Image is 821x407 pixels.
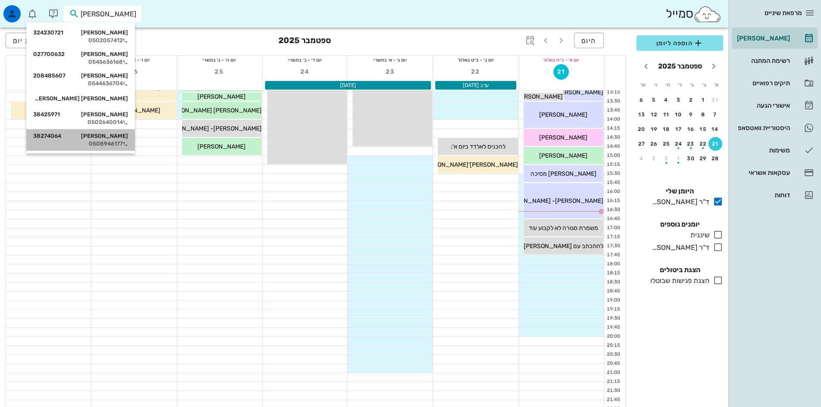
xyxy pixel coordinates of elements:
span: [PERSON_NAME] [112,107,160,114]
h3: ספטמבר 2025 [278,33,331,50]
div: 19:15 [604,306,622,313]
button: 23 [383,64,398,80]
div: 14:45 [604,143,622,150]
img: SmileCloud logo [693,6,721,23]
div: 18:30 [604,279,622,286]
div: 29 [696,155,710,162]
button: 27 [635,137,649,151]
button: תצוגת יום [6,33,54,48]
div: 7 [709,112,722,118]
button: היום [574,33,604,48]
div: 21 [709,141,722,147]
button: 6 [635,93,649,107]
button: 22 [696,137,710,151]
span: [PERSON_NAME]- [PERSON_NAME] [503,197,603,205]
button: 3 [647,152,661,165]
div: 4 [659,97,673,103]
span: להכניס לאלדד ביום א': [451,143,506,150]
div: [PERSON_NAME] [33,72,128,79]
th: ו׳ [649,78,661,92]
button: 26 [647,137,661,151]
span: 25 [212,68,227,75]
th: ג׳ [687,78,698,92]
div: 19:00 [604,297,622,304]
th: ה׳ [662,78,673,92]
div: 20:15 [604,342,622,349]
a: דוחות [732,185,818,205]
div: 13:30 [604,98,622,105]
div: 20 [635,126,649,132]
span: ערב [DATE] [463,82,489,88]
button: 9 [684,108,698,121]
button: ספטמבר 2025 [655,58,705,75]
div: 15:00 [604,152,622,159]
button: חודש הבא [638,59,654,74]
div: 11 [659,112,673,118]
div: 18:15 [604,270,622,277]
div: [PERSON_NAME] [33,51,128,58]
div: יום ב׳ - כ״ט באלול [433,56,518,64]
div: 26 [647,141,661,147]
span: להתכתב עם [PERSON_NAME] [524,242,603,250]
a: עסקאות אשראי [732,162,818,183]
div: [PERSON_NAME] [735,35,790,42]
button: 4 [659,93,673,107]
div: 21:30 [604,387,622,395]
span: [PERSON_NAME] [539,134,587,141]
div: 13:15 [604,89,622,96]
button: 1 [696,93,710,107]
div: יום ה׳ - ג׳ בתשרי [177,56,262,64]
button: 1 [672,152,686,165]
button: 30 [684,152,698,165]
span: 38425971 [33,111,60,118]
div: ד"ר [PERSON_NAME] [649,197,709,207]
div: משימות [735,147,790,154]
span: 24 [297,68,313,75]
button: 12 [647,108,661,121]
div: תיקים רפואיים [735,80,790,87]
span: [PERSON_NAME]- [PERSON_NAME] מתזכר [142,125,262,132]
span: [PERSON_NAME] [197,143,246,150]
span: [PERSON_NAME] [197,93,246,100]
span: היום [581,37,596,45]
div: 16:15 [604,197,622,205]
div: 14:15 [604,125,622,132]
a: [PERSON_NAME] [732,28,818,49]
span: [PERSON_NAME] [539,152,587,159]
button: 31 [709,93,722,107]
div: יום ד׳ - ב׳ בתשרי [262,56,347,64]
div: 20:00 [604,333,622,340]
div: 3 [647,155,661,162]
div: 2 [684,97,698,103]
span: 324230721 [33,29,63,36]
div: 19:45 [604,324,622,331]
div: יום ג׳ - א׳ בתשרי [348,56,433,64]
button: 4 [635,152,649,165]
div: 31 [709,97,722,103]
div: רשימת המתנה [735,57,790,64]
div: 13 [635,112,649,118]
a: תיקים רפואיים [732,73,818,93]
div: 1 [696,97,710,103]
div: 18 [659,126,673,132]
div: 17:45 [604,252,622,259]
div: [PERSON_NAME] [33,133,128,140]
span: 027700632 [33,51,65,58]
button: 2 [659,152,673,165]
div: 16:00 [604,188,622,196]
th: ד׳ [674,78,685,92]
div: 9 [684,112,698,118]
button: 25 [212,64,227,80]
button: 8 [696,108,710,121]
h4: הצגת ביטולים [637,265,723,275]
div: 15:30 [604,170,622,177]
div: 2 [659,155,673,162]
button: 20 [635,122,649,136]
div: 19:30 [604,315,622,322]
div: 22 [696,141,710,147]
div: [PERSON_NAME] [33,29,128,36]
span: מרפאת שיניים [765,9,802,17]
div: 20:30 [604,351,622,358]
button: הוספה ליומן [637,35,723,51]
button: 13 [635,108,649,121]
